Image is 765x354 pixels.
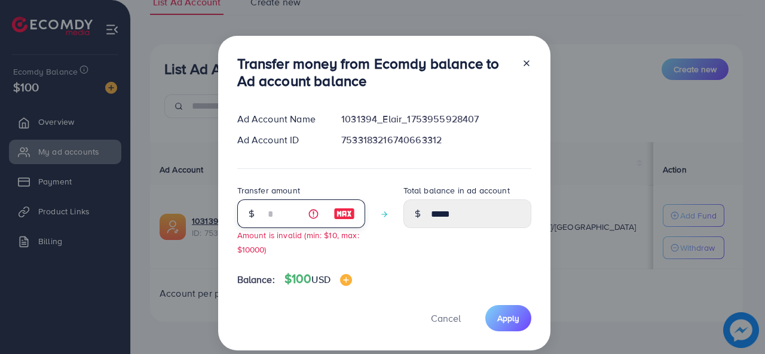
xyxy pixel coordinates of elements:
button: Apply [485,305,531,331]
span: Cancel [431,312,461,325]
h4: $100 [284,272,352,287]
div: 7533183216740663312 [332,133,540,147]
img: image [333,207,355,221]
img: image [340,274,352,286]
div: 1031394_Elair_1753955928407 [332,112,540,126]
label: Transfer amount [237,184,300,196]
div: Ad Account Name [228,112,332,126]
div: Ad Account ID [228,133,332,147]
small: Amount is invalid (min: $10, max: $10000) [237,229,359,254]
button: Cancel [416,305,476,331]
span: Apply [497,312,519,324]
span: USD [311,273,330,286]
span: Balance: [237,273,275,287]
h3: Transfer money from Ecomdy balance to Ad account balance [237,55,512,90]
label: Total balance in ad account [403,184,510,196]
